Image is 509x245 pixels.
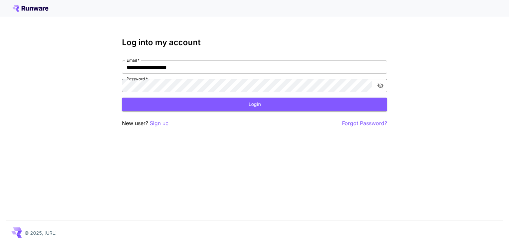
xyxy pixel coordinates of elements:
[122,119,169,127] p: New user?
[342,119,387,127] button: Forgot Password?
[150,119,169,127] button: Sign up
[122,38,387,47] h3: Log into my account
[127,76,148,82] label: Password
[374,80,386,92] button: toggle password visibility
[25,229,57,236] p: © 2025, [URL]
[127,57,140,63] label: Email
[122,98,387,111] button: Login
